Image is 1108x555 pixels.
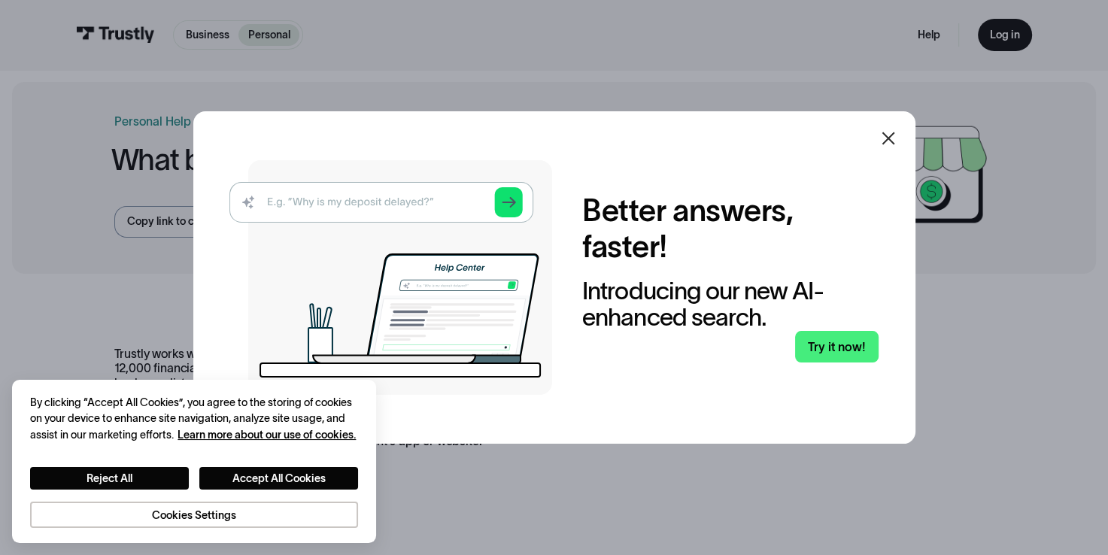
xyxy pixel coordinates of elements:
[582,193,879,265] h2: Better answers, faster!
[30,395,358,527] div: Privacy
[30,395,358,443] div: By clicking “Accept All Cookies”, you agree to the storing of cookies on your device to enhance s...
[30,467,189,490] button: Reject All
[582,277,879,331] div: Introducing our new AI-enhanced search.
[795,331,879,362] a: Try it now!
[199,467,358,490] button: Accept All Cookies
[12,380,376,543] div: Cookie banner
[178,429,356,441] a: More information about your privacy, opens in a new tab
[30,502,358,527] button: Cookies Settings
